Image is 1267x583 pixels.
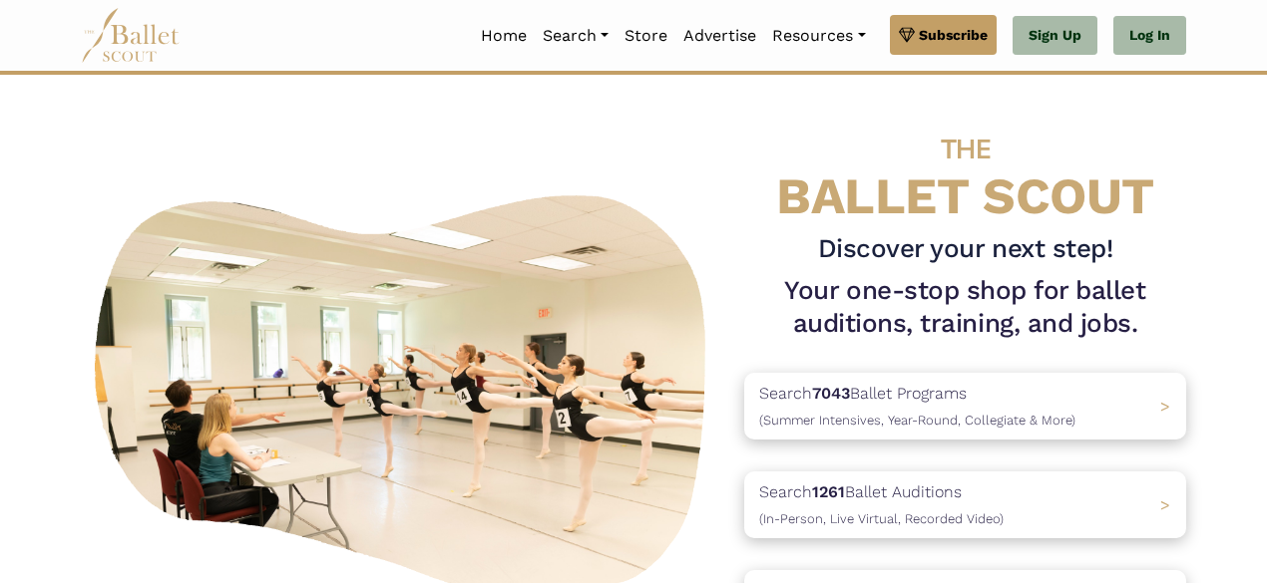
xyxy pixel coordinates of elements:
[759,413,1075,428] span: (Summer Intensives, Year-Round, Collegiate & More)
[744,115,1186,224] h4: BALLET SCOUT
[812,384,850,403] b: 7043
[1160,495,1170,514] span: >
[1160,397,1170,416] span: >
[759,381,1075,432] p: Search Ballet Programs
[941,133,991,165] span: THE
[535,15,617,57] a: Search
[812,482,845,501] b: 1261
[744,232,1186,266] h3: Discover your next step!
[759,479,1004,530] p: Search Ballet Auditions
[617,15,675,57] a: Store
[1113,16,1186,56] a: Log In
[473,15,535,57] a: Home
[1013,16,1097,56] a: Sign Up
[919,24,988,46] span: Subscribe
[744,471,1186,538] a: Search1261Ballet Auditions(In-Person, Live Virtual, Recorded Video) >
[744,274,1186,342] h1: Your one-stop shop for ballet auditions, training, and jobs.
[744,373,1186,439] a: Search7043Ballet Programs(Summer Intensives, Year-Round, Collegiate & More)>
[759,511,1004,526] span: (In-Person, Live Virtual, Recorded Video)
[899,24,915,46] img: gem.svg
[764,15,873,57] a: Resources
[890,15,997,55] a: Subscribe
[675,15,764,57] a: Advertise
